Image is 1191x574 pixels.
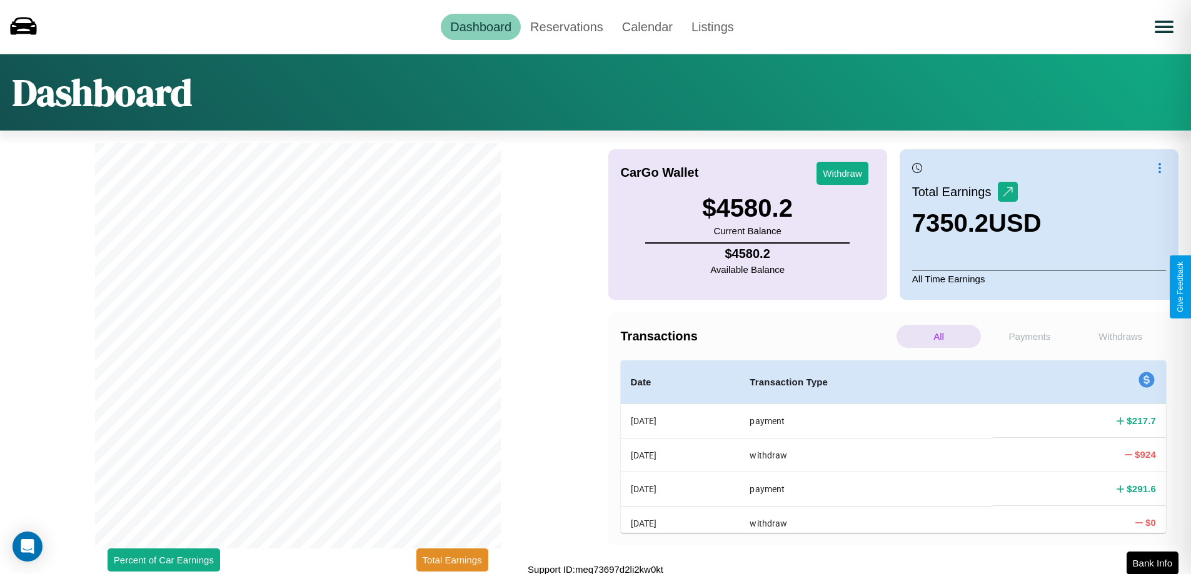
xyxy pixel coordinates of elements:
h4: $ 0 [1145,516,1156,529]
div: Give Feedback [1176,262,1185,312]
h4: Transactions [621,329,893,344]
h4: $ 291.6 [1127,482,1156,495]
p: Withdraws [1078,325,1163,348]
h4: CarGo Wallet [621,166,699,180]
th: withdraw [740,506,993,540]
p: All Time Earnings [912,270,1166,287]
p: Available Balance [710,261,785,278]
button: Percent of Car Earnings [108,548,220,572]
th: payment [740,472,993,506]
th: [DATE] [621,404,740,438]
p: All [897,325,981,348]
h4: $ 217.7 [1127,414,1156,427]
th: withdraw [740,438,993,472]
h4: Date [631,375,730,390]
h1: Dashboard [13,67,192,118]
p: Total Earnings [912,181,998,203]
button: Withdraw [817,162,868,185]
button: Total Earnings [416,548,488,572]
a: Listings [682,14,743,40]
h3: 7350.2 USD [912,209,1042,237]
th: [DATE] [621,472,740,506]
h4: $ 924 [1135,448,1156,461]
h4: Transaction Type [750,375,983,390]
div: Open Intercom Messenger [13,532,43,562]
h4: $ 4580.2 [710,247,785,261]
button: Open menu [1147,9,1182,44]
th: [DATE] [621,506,740,540]
p: Current Balance [702,222,793,239]
p: Payments [987,325,1072,348]
a: Dashboard [441,14,521,40]
a: Reservations [521,14,613,40]
h3: $ 4580.2 [702,194,793,222]
th: [DATE] [621,438,740,472]
th: payment [740,404,993,438]
a: Calendar [613,14,682,40]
